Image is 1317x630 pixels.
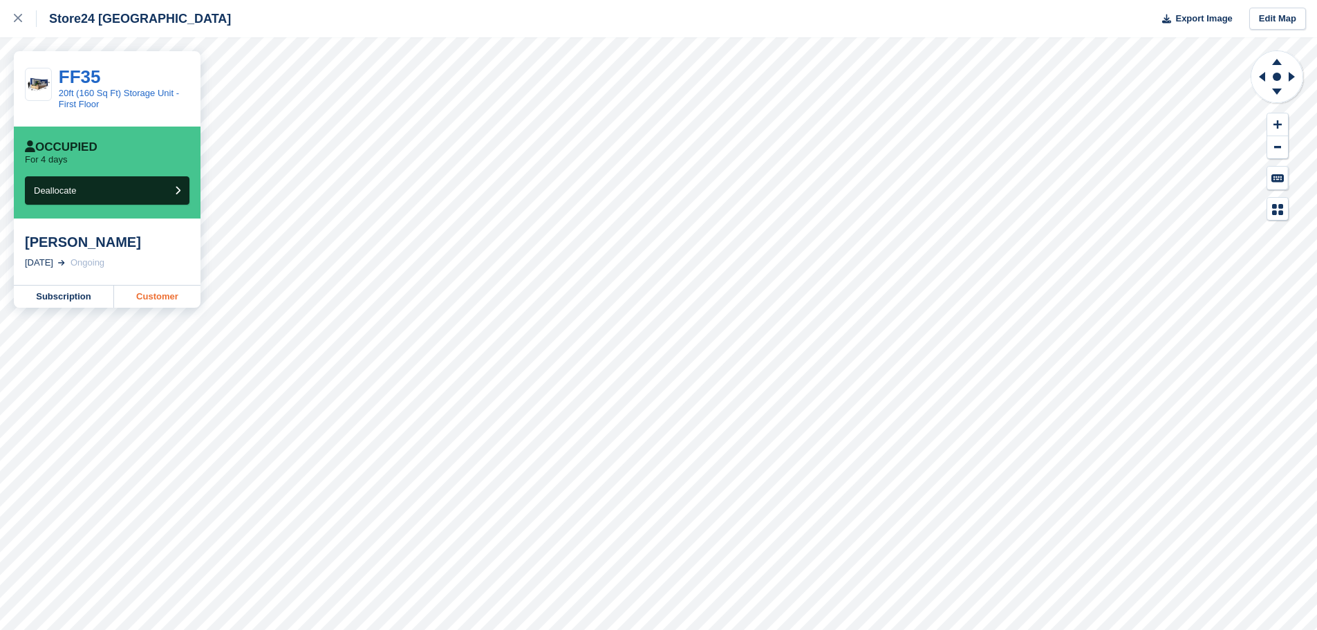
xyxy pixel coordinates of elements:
[34,185,76,196] span: Deallocate
[1267,113,1288,136] button: Zoom In
[26,75,51,94] img: 20-ft-container.jpg
[114,286,200,308] a: Customer
[1267,198,1288,221] button: Map Legend
[1154,8,1233,30] button: Export Image
[25,176,189,205] button: Deallocate
[1249,8,1306,30] a: Edit Map
[1267,136,1288,159] button: Zoom Out
[1267,167,1288,189] button: Keyboard Shortcuts
[37,10,231,27] div: Store24 [GEOGRAPHIC_DATA]
[58,260,65,266] img: arrow-right-light-icn-cde0832a797a2874e46488d9cf13f60e5c3a73dbe684e267c42b8395dfbc2abf.svg
[14,286,114,308] a: Subscription
[59,88,179,109] a: 20ft (160 Sq Ft) Storage Unit - First Floor
[1175,12,1232,26] span: Export Image
[25,234,189,250] div: [PERSON_NAME]
[71,256,104,270] div: Ongoing
[25,154,67,165] p: For 4 days
[25,256,53,270] div: [DATE]
[25,140,97,154] div: Occupied
[59,66,101,87] a: FF35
